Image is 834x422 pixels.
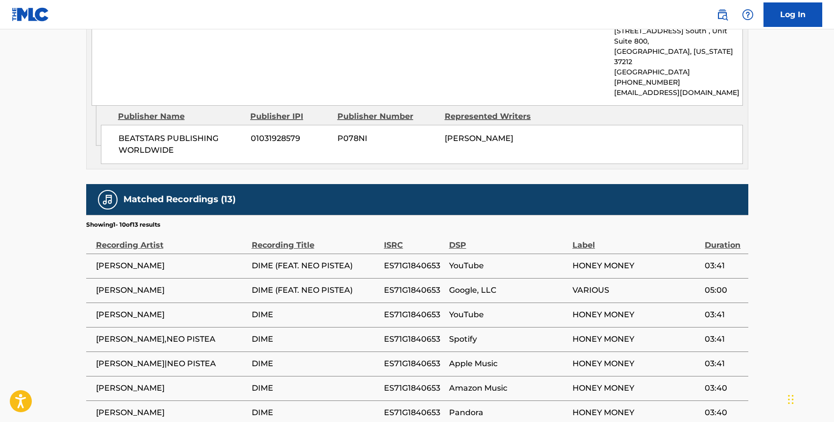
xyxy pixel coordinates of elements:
span: DIME (FEAT. NEO PISTEA) [252,284,379,296]
span: [PERSON_NAME] [96,260,247,272]
span: Amazon Music [449,382,568,394]
span: Spotify [449,333,568,345]
span: HONEY MONEY [572,407,700,419]
img: MLC Logo [12,7,49,22]
span: DIME [252,309,379,321]
span: DIME [252,333,379,345]
div: Publisher Number [337,111,437,122]
span: P078NI [337,133,437,144]
div: Publisher IPI [250,111,330,122]
a: Public Search [713,5,732,24]
span: ES71G1840653 [384,260,444,272]
span: 03:40 [705,382,743,394]
span: DIME (FEAT. NEO PISTEA) [252,260,379,272]
span: [PERSON_NAME] [96,382,247,394]
span: ES71G1840653 [384,309,444,321]
span: 01031928579 [251,133,330,144]
a: Log In [763,2,822,27]
p: [EMAIL_ADDRESS][DOMAIN_NAME] [614,88,742,98]
iframe: Chat Widget [785,375,834,422]
p: [STREET_ADDRESS] South , Unit Suite 800, [614,26,742,47]
span: HONEY MONEY [572,333,700,345]
p: [PHONE_NUMBER] [614,77,742,88]
span: ES71G1840653 [384,284,444,296]
span: [PERSON_NAME],NEO PISTEA [96,333,247,345]
span: HONEY MONEY [572,382,700,394]
span: DIME [252,358,379,370]
h5: Matched Recordings (13) [123,194,236,205]
div: Recording Title [252,229,379,251]
span: DIME [252,382,379,394]
span: VARIOUS [572,284,700,296]
div: Recording Artist [96,229,247,251]
span: 03:41 [705,260,743,272]
div: ISRC [384,229,444,251]
span: ES71G1840653 [384,358,444,370]
div: Represented Writers [445,111,545,122]
span: HONEY MONEY [572,358,700,370]
span: Google, LLC [449,284,568,296]
span: Apple Music [449,358,568,370]
div: DSP [449,229,568,251]
span: ES71G1840653 [384,333,444,345]
div: Label [572,229,700,251]
span: [PERSON_NAME]|NEO PISTEA [96,358,247,370]
span: BEATSTARS PUBLISHING WORLDWIDE [119,133,243,156]
span: 03:41 [705,309,743,321]
span: Pandora [449,407,568,419]
p: Showing 1 - 10 of 13 results [86,220,160,229]
span: [PERSON_NAME] [96,309,247,321]
img: Matched Recordings [102,194,114,206]
div: Help [738,5,758,24]
span: HONEY MONEY [572,309,700,321]
span: ES71G1840653 [384,382,444,394]
p: [GEOGRAPHIC_DATA] [614,67,742,77]
span: YouTube [449,309,568,321]
span: 05:00 [705,284,743,296]
span: [PERSON_NAME] [445,134,513,143]
span: HONEY MONEY [572,260,700,272]
span: 03:41 [705,333,743,345]
img: search [716,9,728,21]
p: [GEOGRAPHIC_DATA], [US_STATE] 37212 [614,47,742,67]
span: 03:41 [705,358,743,370]
span: ES71G1840653 [384,407,444,419]
span: DIME [252,407,379,419]
img: help [742,9,754,21]
div: Publisher Name [118,111,243,122]
div: Drag [788,385,794,414]
div: Duration [705,229,743,251]
span: YouTube [449,260,568,272]
span: 03:40 [705,407,743,419]
span: [PERSON_NAME] [96,284,247,296]
span: [PERSON_NAME] [96,407,247,419]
